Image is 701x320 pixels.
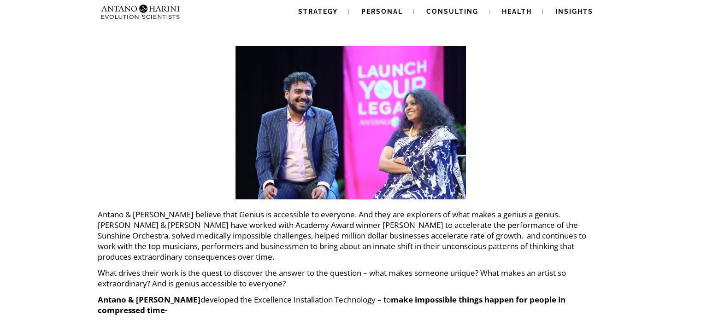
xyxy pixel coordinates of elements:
[502,8,532,15] span: Health
[98,268,604,289] p: What drives their work is the quest to discover the answer to the question – what makes someone u...
[98,294,604,315] p: developed the Excellence Installation Technology – to
[361,8,403,15] span: Personal
[298,8,338,15] span: Strategy
[426,8,478,15] span: Consulting
[98,294,200,305] b: Antano & [PERSON_NAME]
[98,209,604,262] p: Antano & [PERSON_NAME] believe that Genius is accessible to everyone. And they are explorers of w...
[236,46,466,199] img: compressed_2024-05-03T08-12-33_Page
[555,8,593,15] span: Insights
[98,294,566,315] b: make impossible things happen for people in compressed time-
